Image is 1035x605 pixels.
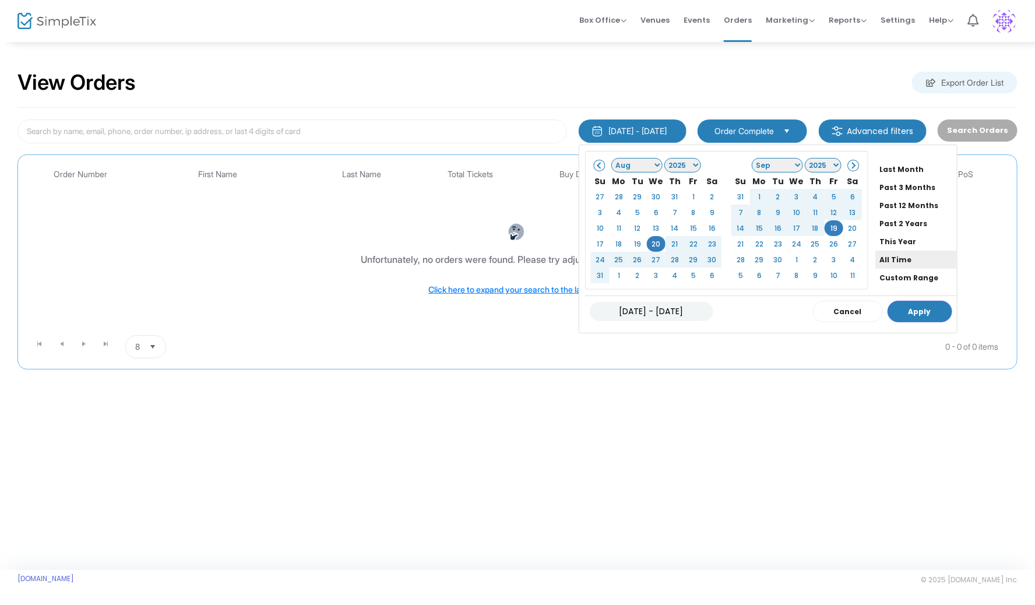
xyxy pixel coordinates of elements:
td: 7 [666,205,684,220]
td: 23 [769,236,787,252]
kendo-pager-info: 0 - 0 of 0 items [282,335,998,358]
td: 16 [769,220,787,236]
td: 6 [647,205,666,220]
td: 17 [591,236,610,252]
td: 30 [769,252,787,268]
td: 6 [843,189,862,205]
th: Th [806,173,825,189]
li: Past 2 Years [875,214,957,233]
td: 4 [666,268,684,283]
th: Tu [769,173,787,189]
td: 24 [787,236,806,252]
div: Data table [24,161,1011,330]
li: Past 3 Months [875,178,957,196]
th: Sa [843,173,862,189]
li: Custom Range [875,269,957,287]
td: 28 [610,189,628,205]
m-button: Advanced filters [819,119,927,143]
th: We [647,173,666,189]
td: 1 [684,189,703,205]
td: 9 [703,205,721,220]
img: monthly [592,125,603,137]
span: Marketing [766,15,815,26]
span: Settings [881,5,915,35]
th: Mo [750,173,769,189]
td: 1 [787,252,806,268]
span: Box Office [579,15,626,26]
td: 6 [703,268,721,283]
td: 12 [628,220,647,236]
button: [DATE] - [DATE] [579,119,687,143]
th: Tu [628,173,647,189]
td: 2 [806,252,825,268]
td: 13 [843,205,862,220]
a: [DOMAIN_NAME] [17,574,74,583]
td: 20 [843,220,862,236]
li: All Time [875,251,957,269]
td: 10 [591,220,610,236]
td: 22 [750,236,769,252]
td: 29 [628,189,647,205]
td: 21 [666,236,684,252]
button: Select [145,336,161,358]
td: 22 [684,236,703,252]
td: 17 [787,220,806,236]
li: Last Month [875,160,957,178]
td: 19 [628,236,647,252]
span: Order Number [54,170,107,180]
td: 8 [787,268,806,283]
td: 8 [684,205,703,220]
div: Unfortunately, no orders were found. Please try adjusting the filters above. [361,252,674,266]
td: 3 [591,205,610,220]
td: 4 [610,205,628,220]
input: Search by name, email, phone, order number, ip address, or last 4 digits of card [17,119,567,143]
td: 27 [647,252,666,268]
td: 11 [843,268,862,283]
td: 15 [684,220,703,236]
td: 13 [647,220,666,236]
span: Events [684,5,710,35]
td: 5 [731,268,750,283]
span: 8 [135,341,140,353]
td: 10 [825,268,843,283]
span: Venues [640,5,670,35]
td: 21 [731,236,750,252]
img: face-thinking.png [508,223,525,241]
td: 8 [750,205,769,220]
span: First Name [198,170,238,180]
td: 19 [825,220,843,236]
button: Cancel [813,301,883,322]
td: 5 [628,205,647,220]
span: Buy Date [559,170,593,180]
td: 9 [806,268,825,283]
img: filter [832,125,843,137]
span: Orders [724,5,752,35]
td: 15 [750,220,769,236]
button: Select [779,125,795,138]
td: 20 [647,236,666,252]
td: 25 [610,252,628,268]
td: 2 [703,189,721,205]
td: 7 [731,205,750,220]
td: 31 [666,189,684,205]
h2: View Orders [17,70,136,96]
td: 4 [806,189,825,205]
td: 14 [731,220,750,236]
td: 4 [843,252,862,268]
td: 18 [610,236,628,252]
td: 16 [703,220,721,236]
td: 7 [769,268,787,283]
th: Mo [610,173,628,189]
td: 26 [825,236,843,252]
th: Su [591,173,610,189]
td: 24 [591,252,610,268]
span: Click here to expand your search to the last year [428,284,607,294]
td: 26 [628,252,647,268]
td: 9 [769,205,787,220]
td: 18 [806,220,825,236]
button: Apply [888,301,952,322]
th: Su [731,173,750,189]
td: 1 [610,268,628,283]
td: 1 [750,189,769,205]
td: 30 [703,252,721,268]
